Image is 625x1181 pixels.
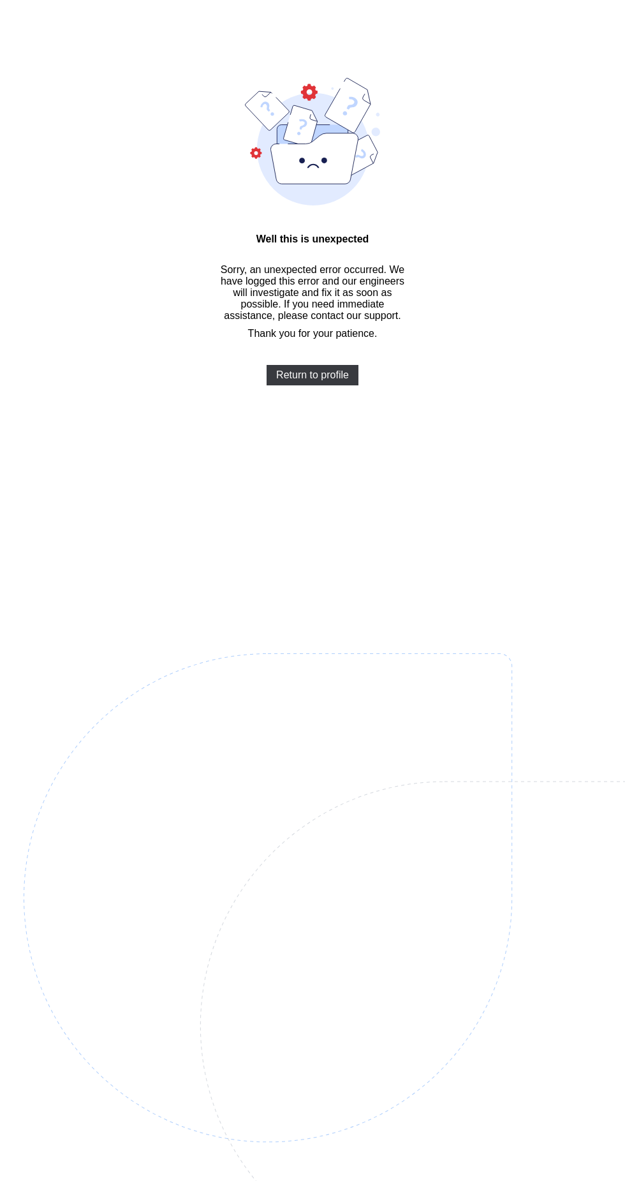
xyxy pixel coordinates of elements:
img: error-bound.9d27ae2af7d8ffd69f21ced9f822e0fd.svg [245,78,381,205]
span: Well this is unexpected [219,234,406,245]
span: Thank you for your patience. [248,328,378,339]
span: Sorry, an unexpected error occurred. We have logged this error and our engineers will investigate... [219,264,406,322]
span: Return to profile [276,369,349,381]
